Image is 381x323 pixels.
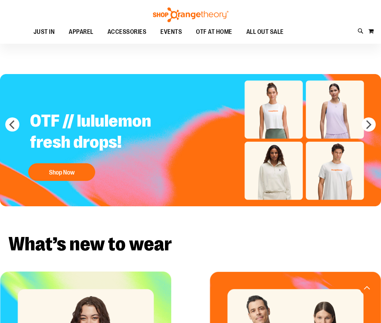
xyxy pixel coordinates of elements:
a: OTF // lululemon fresh drops! Shop Now [25,105,200,184]
button: Back To Top [360,281,374,295]
span: EVENTS [160,24,182,40]
h2: OTF // lululemon fresh drops! [25,105,200,160]
span: JUST IN [33,24,55,40]
button: prev [5,117,19,132]
img: Shop Orangetheory [152,7,229,22]
button: Shop Now [28,163,95,181]
span: ALL OUT SALE [246,24,284,40]
span: APPAREL [69,24,93,40]
span: ACCESSORIES [107,24,147,40]
button: next [362,117,376,132]
span: OTF AT HOME [196,24,232,40]
h2: What’s new to wear [8,234,373,254]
